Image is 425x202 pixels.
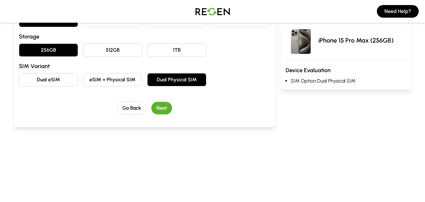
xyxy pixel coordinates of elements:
[291,77,406,85] li: SIM Option: Dual Physical SIM
[151,102,172,114] button: Next
[19,32,271,41] h3: Storage
[117,101,146,115] button: Go Back
[286,25,316,55] img: iPhone 15 Pro Max
[19,73,78,86] button: Dual eSIM
[83,43,142,57] button: 512GB
[191,3,235,20] img: Logo
[147,73,206,86] button: Dual Physical SIM
[318,36,394,45] p: iPhone 15 Pro Max (256GB)
[147,43,206,57] button: 1TB
[19,43,78,57] button: 256GB
[286,66,406,75] h3: Device Evaluation
[377,5,419,18] button: Need Help?
[83,73,142,86] button: eSIM + Physical SIM
[19,62,271,71] h3: SIM Variant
